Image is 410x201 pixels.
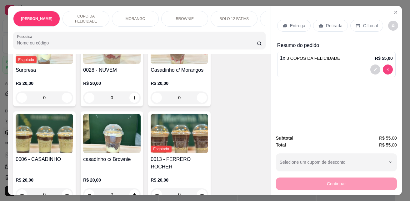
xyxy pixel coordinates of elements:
[326,23,342,29] p: Retirada
[16,114,73,153] img: product-image
[375,55,393,61] p: R$ 55,00
[83,156,141,163] h4: casadinho c/ Brownie
[151,146,172,152] span: Esgotado
[83,66,141,74] h4: 0028 - NUVEM
[16,66,73,74] h4: Surpresa
[21,16,52,21] p: [PERSON_NAME]
[83,114,141,153] img: product-image
[16,56,37,63] span: Esgotado
[379,142,397,148] span: R$ 55,00
[84,189,94,199] button: decrease-product-quantity
[16,156,73,163] h4: 0006 - CASADINHO
[197,93,207,103] button: increase-product-quantity
[83,80,141,86] p: R$ 20,00
[151,66,208,74] h4: Casadinho c/ Morangos
[152,93,162,103] button: decrease-product-quantity
[68,14,104,24] p: COPO DA FELICIDADE
[277,42,396,49] p: Resumo do pedido
[16,80,73,86] p: R$ 20,00
[151,156,208,171] h4: 0013 - FERRERO ROCHER
[197,189,207,199] button: increase-product-quantity
[219,16,249,21] p: BOLO 12 FATIAS
[83,177,141,183] p: R$ 20,00
[84,93,94,103] button: decrease-product-quantity
[151,80,208,86] p: R$ 20,00
[391,7,401,17] button: Close
[126,16,145,21] p: MORANGO
[129,189,139,199] button: increase-product-quantity
[151,177,208,183] p: R$ 20,00
[287,56,340,61] span: 3 COPOS DA FELICIDADE
[129,93,139,103] button: increase-product-quantity
[16,177,73,183] p: R$ 20,00
[383,64,393,75] button: decrease-product-quantity
[379,135,397,142] span: R$ 55,00
[17,40,257,46] input: Pesquisa
[370,64,380,75] button: decrease-product-quantity
[276,142,286,147] strong: Total
[152,189,162,199] button: decrease-product-quantity
[363,23,378,29] p: C.Local
[151,114,208,153] img: product-image
[276,153,397,171] button: Selecione um cupom de desconto
[17,34,34,39] label: Pesquisa
[290,23,305,29] p: Entrega
[17,189,27,199] button: decrease-product-quantity
[265,14,302,24] p: Copo da Felicidade Salgado
[17,93,27,103] button: decrease-product-quantity
[62,93,72,103] button: increase-product-quantity
[280,54,340,62] p: 1 x
[388,21,398,31] button: decrease-product-quantity
[276,136,293,141] strong: Subtotal
[62,189,72,199] button: increase-product-quantity
[176,16,194,21] p: BROWNIE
